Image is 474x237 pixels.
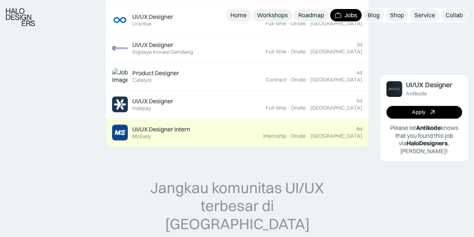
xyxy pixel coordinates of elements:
img: Job Image [112,12,128,28]
div: Service [414,11,435,19]
div: UI/UX Designer [132,13,173,21]
img: Job Image [386,81,402,97]
div: · [307,105,310,111]
a: Job ImageProduct DesignerCatalyst4dContract·Onsite·[GEOGRAPHIC_DATA] [106,62,368,90]
div: · [307,76,310,83]
div: · [307,133,310,139]
div: [GEOGRAPHIC_DATA] [310,20,362,27]
div: · [307,20,310,27]
a: Job ImageUI/UX DesignerUnictive2dFull-time·Onsite·[GEOGRAPHIC_DATA] [106,6,368,34]
div: Collab [446,11,463,19]
img: Job Image [112,40,128,56]
img: Job Image [112,96,128,112]
div: Catalyst [132,77,151,83]
div: Jobs [344,11,357,19]
div: Full-time [266,105,286,111]
a: Apply [386,106,462,118]
div: Blog [368,11,380,19]
div: Full-time [266,48,286,55]
div: [GEOGRAPHIC_DATA] [310,48,362,55]
a: Service [410,9,440,21]
div: 3d [356,41,362,48]
a: Job ImageUI/UX DesignerIndepay5dFull-time·Onsite·[GEOGRAPHIC_DATA] [106,90,368,118]
div: Shop [390,11,404,19]
div: Unictive [132,21,151,27]
div: UI/UX Designer [406,81,452,89]
div: Antikode [406,90,427,97]
div: · [287,20,290,27]
p: Please let knows that you found this job via , [PERSON_NAME]! [386,124,462,155]
img: Job Image [112,68,128,84]
div: Jangkau komunitas UI/UX terbesar di [GEOGRAPHIC_DATA] [135,178,339,232]
div: Workshops [257,11,288,19]
div: · [307,48,310,55]
div: 6d [356,126,362,132]
div: Digdaya Inovasi Gemilang [132,49,193,55]
b: HaloDesigners [407,139,448,147]
img: Job Image [112,124,128,140]
div: · [287,48,290,55]
div: Onsite [291,133,306,139]
div: Indepay [132,105,151,111]
a: Workshops [253,9,292,21]
div: Home [230,11,247,19]
div: Product Designer [132,69,179,77]
a: Job ImageUI/UX Designer InternMcEasy6dInternship·Onsite·[GEOGRAPHIC_DATA] [106,118,368,147]
div: Onsite [291,20,306,27]
div: [GEOGRAPHIC_DATA] [310,105,362,111]
a: Roadmap [294,9,329,21]
div: 5d [356,97,362,104]
div: [GEOGRAPHIC_DATA] [310,133,362,139]
div: Onsite [291,76,306,83]
div: Full-time [266,20,286,27]
div: UI/UX Designer Intern [132,125,190,133]
div: · [287,105,290,111]
div: 4d [356,69,362,76]
div: · [287,76,290,83]
div: McEasy [132,133,151,139]
div: · [287,133,290,139]
a: Collab [441,9,467,21]
div: Onsite [291,105,306,111]
div: Roadmap [298,11,324,19]
div: [GEOGRAPHIC_DATA] [310,76,362,83]
a: Shop [386,9,408,21]
a: Home [226,9,251,21]
a: Job ImageUI/UX DesignerDigdaya Inovasi Gemilang3dFull-time·Onsite·[GEOGRAPHIC_DATA] [106,34,368,62]
div: Internship [263,133,286,139]
div: Apply [412,109,425,115]
div: UI/UX Designer [132,97,173,105]
div: Onsite [291,48,306,55]
div: Contract [266,76,286,83]
div: UI/UX Designer [132,41,173,49]
a: Jobs [330,9,362,21]
a: Blog [363,9,384,21]
b: Antikode [416,124,441,131]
